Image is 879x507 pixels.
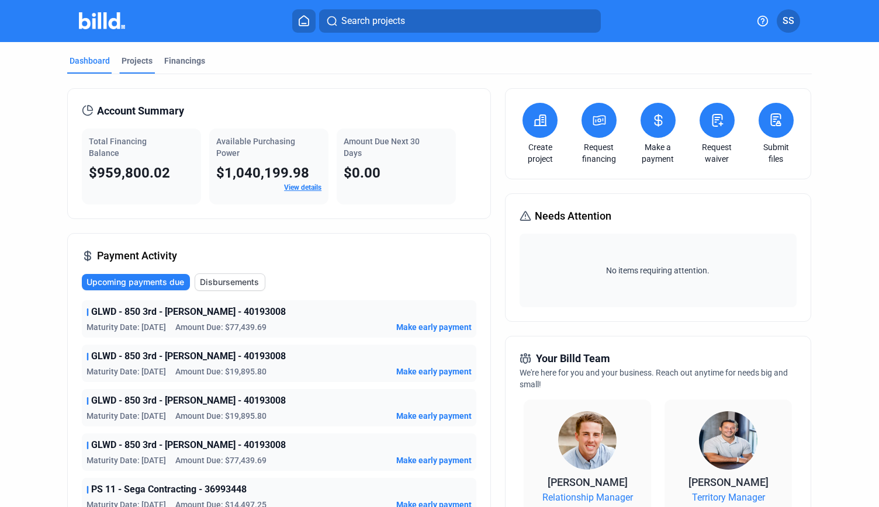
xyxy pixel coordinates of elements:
span: Maturity Date: [DATE] [86,454,166,466]
span: Amount Due: $77,439.69 [175,454,267,466]
span: Payment Activity [97,248,177,264]
button: Make early payment [396,410,472,422]
span: Account Summary [97,103,184,119]
img: Territory Manager [699,411,757,470]
span: Needs Attention [535,208,611,224]
img: Relationship Manager [558,411,617,470]
span: Amount Due: $77,439.69 [175,321,267,333]
span: PS 11 - Sega Contracting - 36993448 [91,482,247,496]
span: $1,040,199.98 [216,165,309,181]
button: Make early payment [396,321,472,333]
span: Amount Due Next 30 Days [344,137,420,158]
span: Maturity Date: [DATE] [86,321,166,333]
a: Request waiver [697,141,738,165]
span: Territory Manager [692,491,765,505]
div: Financings [164,55,205,67]
span: Relationship Manager [542,491,633,505]
button: Upcoming payments due [82,274,190,290]
button: Search projects [319,9,601,33]
button: SS [777,9,800,33]
span: $959,800.02 [89,165,170,181]
a: View details [284,183,321,192]
a: Submit files [756,141,797,165]
span: Your Billd Team [536,350,610,367]
img: Billd Company Logo [79,12,125,29]
a: Create project [520,141,560,165]
span: Total Financing Balance [89,137,147,158]
span: Available Purchasing Power [216,137,295,158]
a: Make a payment [638,141,679,165]
span: GLWD - 850 3rd - [PERSON_NAME] - 40193008 [91,349,286,363]
button: Make early payment [396,366,472,377]
span: Maturity Date: [DATE] [86,410,166,422]
span: Amount Due: $19,895.80 [175,410,267,422]
button: Disbursements [195,273,265,291]
span: Amount Due: $19,895.80 [175,366,267,377]
span: We're here for you and your business. Reach out anytime for needs big and small! [520,368,788,389]
span: $0.00 [344,165,380,181]
a: Request financing [579,141,620,165]
span: GLWD - 850 3rd - [PERSON_NAME] - 40193008 [91,394,286,408]
span: SS [783,14,794,28]
div: Dashboard [70,55,110,67]
span: No items requiring attention. [524,265,792,276]
span: [PERSON_NAME] [548,476,628,488]
span: GLWD - 850 3rd - [PERSON_NAME] - 40193008 [91,305,286,319]
div: Projects [122,55,153,67]
button: Make early payment [396,454,472,466]
span: Upcoming payments due [86,276,184,288]
span: Search projects [341,14,405,28]
span: Disbursements [200,276,259,288]
span: [PERSON_NAME] [688,476,769,488]
span: Maturity Date: [DATE] [86,366,166,377]
span: GLWD - 850 3rd - [PERSON_NAME] - 40193008 [91,438,286,452]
